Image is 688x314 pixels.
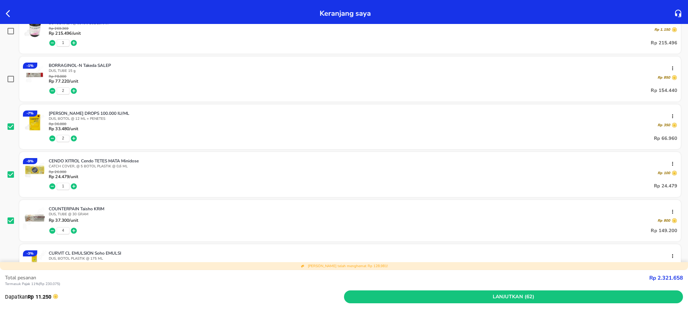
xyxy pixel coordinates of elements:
p: Dapatkan [5,293,344,301]
img: COUNTERPAIN Taisho KRIM [23,206,47,230]
img: CENDO XITROL Cendo TETES MATA Minidose [23,158,47,182]
p: Rp 24.479 /unit [49,174,78,179]
img: BLACKMORES PREGNANCY and BREAST-FEEDING GOLD Kalbe [23,15,47,39]
p: CENDO XITROL Cendo TETES MATA Minidose [49,158,672,164]
p: Rp 850 [658,75,670,80]
span: Lanjutkan (62) [347,293,680,301]
p: Rp 26.900 [49,170,78,174]
button: 4 [62,228,64,233]
strong: Rp 11.250 [28,294,51,300]
p: Rp 24.479 [654,182,677,191]
button: 1 [62,184,64,189]
p: DUS, BOTOL @ 12 ML + PENETES [49,116,677,121]
p: Rp 33.480 /unit [49,126,78,131]
div: - 9 % [23,158,37,164]
button: 2 [62,136,64,141]
p: Rp 215.496 /unit [49,31,81,36]
p: Rp 800 [658,218,670,223]
p: COUNTERPAIN Taisho KRIM [49,206,672,212]
div: - 7 % [23,111,37,117]
p: Rp 78.000 [49,75,78,79]
p: Rp 77.220 /unit [49,79,78,84]
p: Total pesanan [5,274,649,281]
p: [PERSON_NAME] DROPS 100.000 IU/ML [49,111,672,116]
img: BORRAGINOL-N Takeda SALEP [23,63,47,86]
p: Rp 37.300 /unit [49,218,78,223]
p: DUS, TUBE @ 30 GRAM [49,212,677,217]
p: Termasuk Pajak 11% ( Rp 230.075 ) [5,281,649,287]
p: Rp 154.440 [651,87,677,95]
p: Rp 100 [658,171,670,176]
button: Lanjutkan (62) [344,290,683,304]
strong: Rp 2.321.658 [649,274,683,281]
button: 2 [62,88,64,93]
p: DUS, TUBE 15 g [49,68,677,73]
p: Rp 350 [658,123,670,128]
p: Rp 269.369 [49,27,81,31]
button: 1 [62,40,64,45]
div: - 3 % [23,250,37,256]
p: Rp 1.150 [654,27,670,32]
p: Rp 149.200 [651,226,677,235]
p: CATCH COVER, @ 5 BOTOL PLASTIK @ 0,6 ML [49,164,677,169]
p: CURVIT CL EMULSION Soho EMULSI [49,250,672,256]
img: CANDISTIN Pharos DROPS 100.000 IU/ML [23,111,47,134]
img: CURVIT CL EMULSION Soho EMULSI [23,250,47,274]
div: - 1 % [23,63,37,69]
p: Keranjang saya [320,7,371,20]
p: Rp 36.000 [49,122,78,126]
p: Rp 215.496 [651,39,677,47]
p: Rp 66.960 [654,134,677,143]
p: DUS, BOTOL PLASTIK @ 175 ML [49,256,677,261]
p: BORRAGINOL-N Takeda SALEP [49,63,672,68]
img: total discount [301,264,305,268]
